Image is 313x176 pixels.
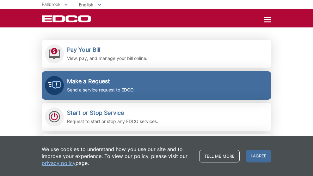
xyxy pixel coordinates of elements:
a: Service Schedules Stay up-to-date on any changes in schedules. [42,134,271,163]
span: I agree [246,150,271,162]
p: We use cookies to understand how you use our site and to improve your experience. To view our pol... [42,146,193,167]
p: Send a service request to EDCO. [67,86,135,93]
h2: Start or Stop Service [67,109,158,116]
a: Pay Your Bill View, pay, and manage your bill online. [42,40,271,68]
a: EDCD logo. Return to the homepage. [42,15,92,22]
a: Tell me more [199,150,240,162]
p: View, pay, and manage your bill online. [67,55,147,62]
h2: Pay Your Bill [67,46,147,53]
h2: Make a Request [67,78,135,85]
p: Request to start or stop any EDCO services. [67,118,158,125]
span: Fallbrook [42,2,61,7]
a: privacy policy [42,160,76,167]
a: Make a Request Send a service request to EDCO. [42,71,271,100]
